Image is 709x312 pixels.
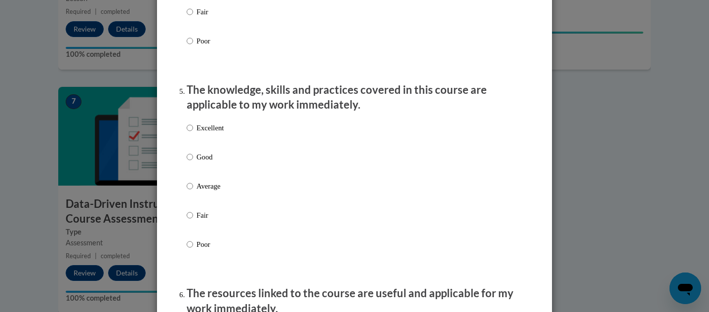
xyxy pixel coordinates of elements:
input: Poor [187,239,193,250]
input: Fair [187,6,193,17]
input: Good [187,152,193,162]
p: Excellent [197,122,224,133]
input: Average [187,181,193,192]
p: The knowledge, skills and practices covered in this course are applicable to my work immediately. [187,82,522,113]
p: Good [197,152,224,162]
p: Fair [197,210,224,221]
input: Excellent [187,122,193,133]
p: Average [197,181,224,192]
p: Poor [197,36,224,46]
input: Poor [187,36,193,46]
p: Fair [197,6,224,17]
p: Poor [197,239,224,250]
input: Fair [187,210,193,221]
